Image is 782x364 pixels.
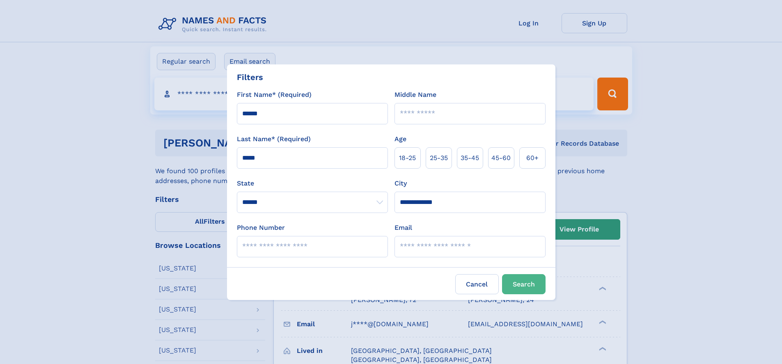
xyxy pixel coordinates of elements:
[394,134,406,144] label: Age
[399,153,416,163] span: 18‑25
[526,153,539,163] span: 60+
[394,90,436,100] label: Middle Name
[461,153,479,163] span: 35‑45
[237,134,311,144] label: Last Name* (Required)
[491,153,511,163] span: 45‑60
[237,71,263,83] div: Filters
[394,179,407,188] label: City
[430,153,448,163] span: 25‑35
[394,223,412,233] label: Email
[237,223,285,233] label: Phone Number
[502,274,546,294] button: Search
[237,90,312,100] label: First Name* (Required)
[455,274,499,294] label: Cancel
[237,179,388,188] label: State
